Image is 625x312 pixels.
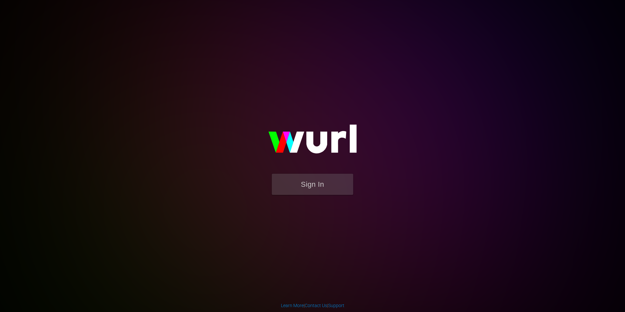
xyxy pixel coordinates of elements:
a: Learn More [281,303,304,308]
a: Contact Us [305,303,327,308]
a: Support [328,303,344,308]
div: | | [281,302,344,309]
button: Sign In [272,174,353,195]
img: wurl-logo-on-black-223613ac3d8ba8fe6dc639794a292ebdb59501304c7dfd60c99c58986ef67473.svg [247,111,378,174]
